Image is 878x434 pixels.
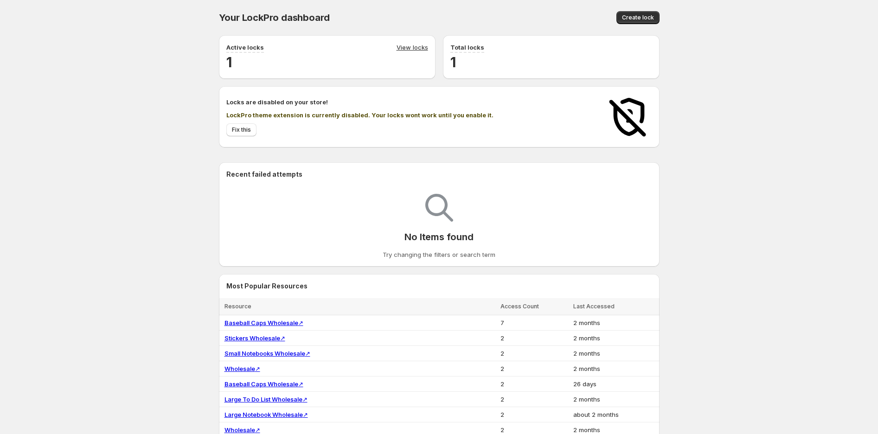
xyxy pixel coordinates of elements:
a: Large Notebook Wholesale↗ [224,411,308,418]
a: Baseball Caps Wholesale↗ [224,319,303,326]
h2: Most Popular Resources [226,281,652,291]
h2: 1 [226,53,428,71]
span: Access Count [500,303,539,310]
td: 2 [498,407,570,422]
td: 2 months [570,315,660,331]
h2: Locks are disabled on your store! [226,97,596,107]
a: Wholesale↗ [224,426,260,434]
a: Small Notebooks Wholesale↗ [224,350,310,357]
td: 2 months [570,331,660,346]
button: Fix this [226,123,256,136]
p: LockPro theme extension is currently disabled. Your locks wont work until you enable it. [226,110,596,120]
p: Try changing the filters or search term [383,250,495,259]
img: Empty search results [425,194,453,222]
td: 2 [498,331,570,346]
span: Your LockPro dashboard [219,12,330,23]
a: View locks [397,43,428,53]
span: Last Accessed [573,303,615,310]
p: Total locks [450,43,484,52]
span: Fix this [232,126,251,134]
p: Active locks [226,43,264,52]
p: No Items found [404,231,473,243]
a: Baseball Caps Wholesale↗ [224,380,303,388]
span: Resource [224,303,251,310]
td: 26 days [570,377,660,392]
h2: 1 [450,53,652,71]
td: about 2 months [570,407,660,422]
td: 2 [498,346,570,361]
td: 2 [498,392,570,407]
h2: Recent failed attempts [226,170,302,179]
a: Stickers Wholesale↗ [224,334,285,342]
td: 2 [498,361,570,377]
span: Create lock [622,14,654,21]
button: Create lock [616,11,660,24]
td: 2 months [570,392,660,407]
td: 7 [498,315,570,331]
td: 2 months [570,361,660,377]
td: 2 [498,377,570,392]
td: 2 months [570,346,660,361]
a: Wholesale↗ [224,365,260,372]
a: Large To Do List Wholesale↗ [224,396,308,403]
